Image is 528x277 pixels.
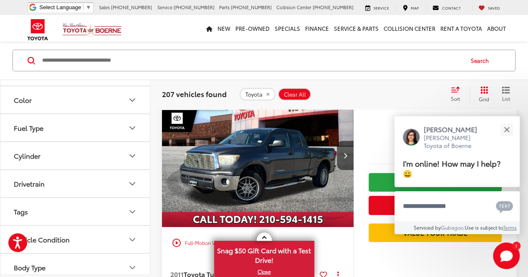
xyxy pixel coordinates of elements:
a: Collision Center [381,15,438,42]
span: List [502,95,510,102]
button: List View [495,86,516,102]
a: Specials [272,15,303,42]
span: Saved [488,5,500,10]
span: [PHONE_NUMBER] [174,4,215,10]
a: Rent a Toyota [438,15,485,42]
button: CylinderCylinder [0,142,151,170]
span: [PHONE_NUMBER] [111,4,152,10]
button: TagsTags [0,198,151,225]
a: Home [204,15,215,42]
div: Color [14,96,32,104]
div: Tags [14,208,28,216]
span: [DATE] Price: [369,141,502,149]
span: Use is subject to [465,224,503,231]
a: Select Language​ [39,4,91,10]
span: $10,200 [369,116,502,137]
a: Check Availability [369,173,502,192]
span: Sales [99,4,110,10]
button: Grid View [469,86,495,102]
p: [PERSON_NAME] Toyota of Boerne [424,134,485,150]
span: Contact [442,5,461,10]
div: Drivetrain [127,179,137,189]
div: Tags [127,207,137,217]
button: Close [498,120,515,138]
span: Toyota [245,91,263,98]
div: Vehicle Condition [14,236,70,244]
a: Service [359,5,395,11]
a: Terms [503,224,517,231]
a: Finance [303,15,331,42]
img: Toyota [22,16,53,43]
span: Select Language [39,4,81,10]
a: Map [397,5,425,11]
span: [PHONE_NUMBER] [313,4,354,10]
span: Service [374,5,389,10]
p: [PERSON_NAME] [424,125,485,134]
button: Toggle Chat Window [493,242,520,269]
svg: Text [496,200,513,213]
button: Fuel TypeFuel Type [0,115,151,142]
div: Color [127,95,137,105]
a: 2011 Toyota Tundra Grade 4.6L V82011 Toyota Tundra Grade 4.6L V82011 Toyota Tundra Grade 4.6L V82... [162,83,354,227]
button: DrivetrainDrivetrain [0,170,151,197]
span: Clear All [284,91,306,98]
a: Value Your Trade [369,223,502,242]
img: 2011 Toyota Tundra Grade 4.6L V8 [162,83,354,227]
span: Map [411,5,419,10]
span: Collision Center [276,4,311,10]
div: Cylinder [127,151,137,161]
span: Service [157,4,172,10]
span: 207 vehicles found [162,89,227,99]
span: [PHONE_NUMBER] [231,4,272,10]
div: 2011 Toyota Tundra Grade 4.6L V8 0 [162,83,354,227]
img: Vic Vaughan Toyota of Boerne [62,22,122,37]
span: Snag $50 Gift Card with a Test Drive! [215,242,313,267]
span: I'm online! How may I help? 😀 [403,157,500,179]
div: Vehicle Condition [127,235,137,245]
span: Grid [479,96,489,103]
a: About [485,15,508,42]
a: Gubagoo. [441,224,465,231]
button: Clear All [278,88,311,101]
button: remove Toyota [240,88,275,101]
button: ColorColor [0,87,151,114]
button: Vehicle ConditionVehicle Condition [0,226,151,253]
span: Serviced by [414,224,441,231]
span: ▼ [86,4,91,10]
a: New [215,15,233,42]
div: Body Type [14,264,45,272]
input: Search by Make, Model, or Keyword [41,50,463,70]
span: Sort [451,95,460,102]
div: Fuel Type [14,124,43,132]
button: Chat with SMS [493,197,515,215]
button: Select sort value [447,86,469,102]
button: Search [463,50,501,71]
span: Parts [219,4,230,10]
a: Service & Parts: Opens in a new tab [331,15,381,42]
a: My Saved Vehicles [472,5,506,11]
a: Contact [426,5,467,11]
div: Drivetrain [14,180,45,188]
svg: Start Chat [493,242,520,269]
button: Next image [337,141,354,170]
div: Body Type [127,262,137,272]
div: Close[PERSON_NAME][PERSON_NAME] Toyota of BoerneI'm online! How may I help? 😀Type your messageCha... [394,116,520,234]
div: Cylinder [14,152,40,160]
div: Fuel Type [127,123,137,133]
span: 1 [515,244,517,247]
textarea: Type your message [394,191,520,221]
button: Get Price Now [369,196,502,215]
a: Pre-Owned [233,15,272,42]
